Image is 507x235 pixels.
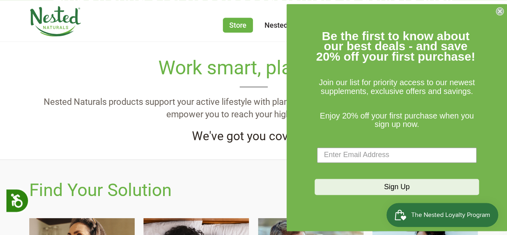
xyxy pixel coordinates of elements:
a: Nested Rewards [265,21,317,29]
h2: Find Your Solution [29,180,172,200]
span: Be the first to know about our best deals - and save 20% off your first purchase! [316,29,475,63]
button: Sign Up [315,179,479,195]
h4: We've got you covered. [29,129,478,143]
img: Nested Naturals [29,6,81,37]
input: Enter Email Address [317,147,477,163]
p: Nested Naturals products support your active lifestyle with plant-based, ethically manufactured p... [29,96,478,121]
div: FLYOUT Form [287,4,507,231]
span: Enjoy 20% off your first purchase when you sign up now. [320,111,474,129]
iframe: Button to open loyalty program pop-up [386,203,499,227]
h2: Work smart, play hard. [29,57,478,87]
span: Join our list for priority access to our newest supplements, exclusive offers and savings. [319,78,475,96]
a: Store [223,18,253,33]
button: Close dialog [496,7,504,15]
